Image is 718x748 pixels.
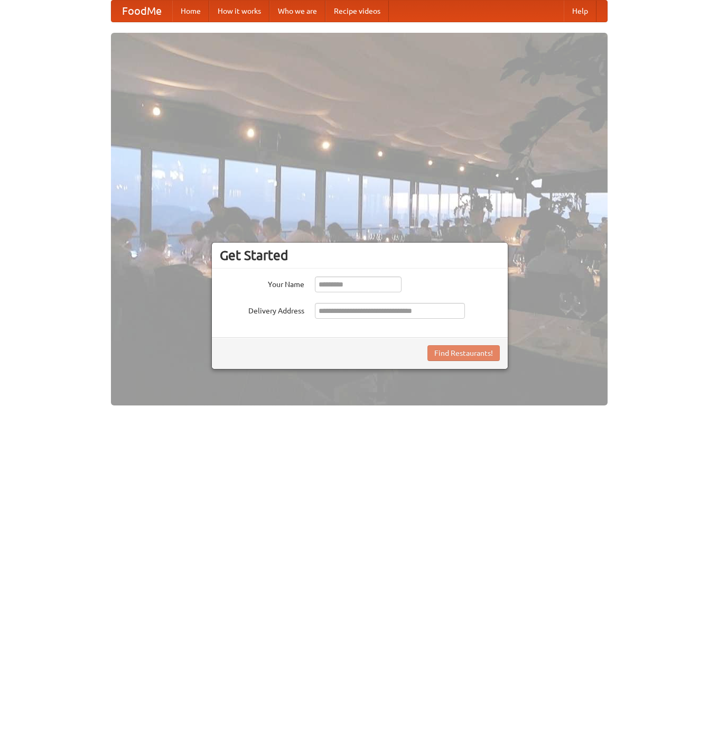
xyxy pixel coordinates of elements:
[220,276,304,290] label: Your Name
[209,1,269,22] a: How it works
[325,1,389,22] a: Recipe videos
[427,345,500,361] button: Find Restaurants!
[564,1,596,22] a: Help
[269,1,325,22] a: Who we are
[111,1,172,22] a: FoodMe
[220,247,500,263] h3: Get Started
[220,303,304,316] label: Delivery Address
[172,1,209,22] a: Home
